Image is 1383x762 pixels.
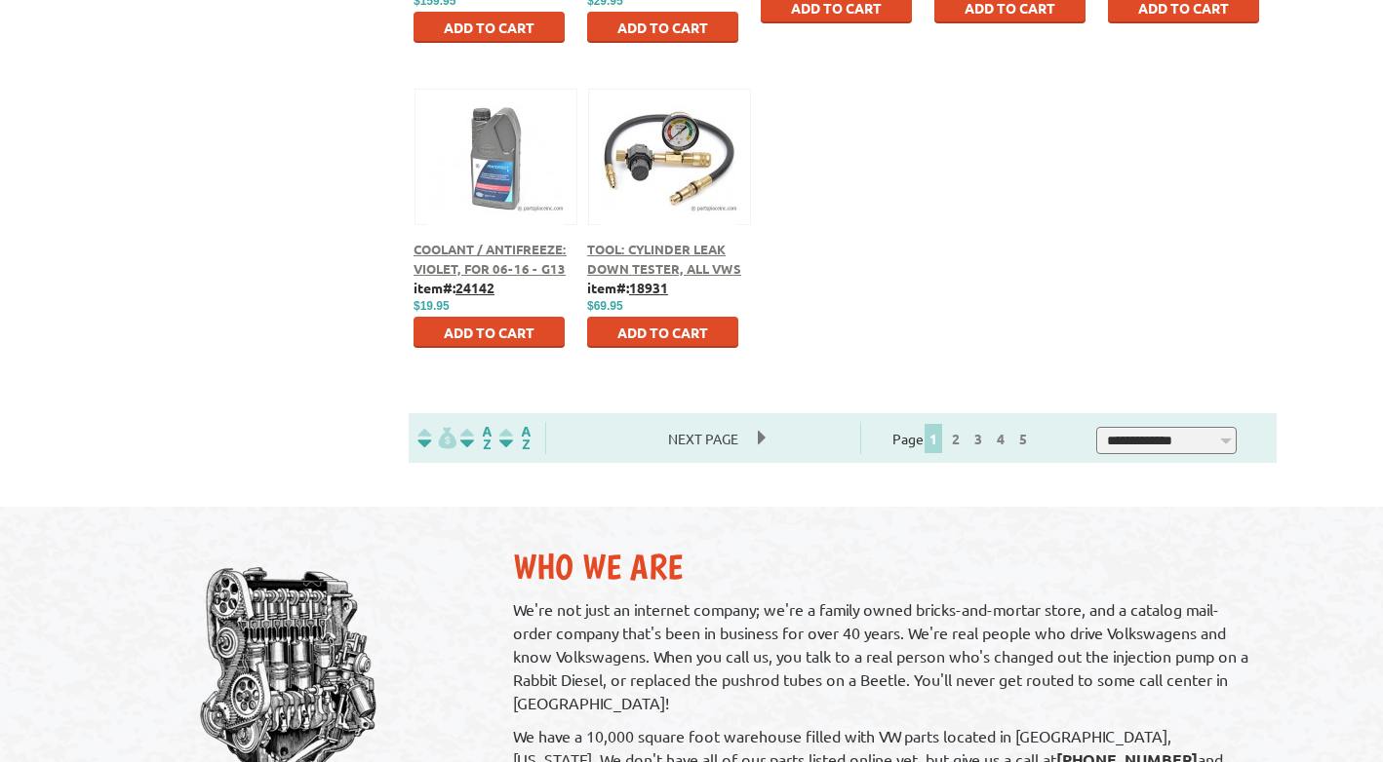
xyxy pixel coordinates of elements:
[414,299,450,313] span: $19.95
[587,299,623,313] span: $69.95
[444,324,534,341] span: Add to Cart
[513,546,1257,588] h2: Who We Are
[495,427,534,449] img: Sort by Sales Rank
[414,317,565,348] button: Add to Cart
[587,241,741,277] a: Tool: Cylinder Leak Down Tester, All VWs
[617,324,708,341] span: Add to Cart
[629,279,668,296] u: 18931
[969,430,987,447] a: 3
[860,422,1065,454] div: Page
[649,430,758,447] a: Next Page
[456,427,495,449] img: Sort by Headline
[1014,430,1032,447] a: 5
[414,241,567,277] a: Coolant / Antifreeze: Violet, for 06-16 - G13
[455,279,494,296] u: 24142
[417,427,456,449] img: filterpricelow.svg
[649,424,758,453] span: Next Page
[587,279,668,296] b: item#:
[617,19,708,36] span: Add to Cart
[587,12,738,43] button: Add to Cart
[513,597,1257,714] p: We're not just an internet company; we're a family owned bricks-and-mortar store, and a catalog m...
[444,19,534,36] span: Add to Cart
[414,279,494,296] b: item#:
[992,430,1009,447] a: 4
[925,424,942,453] span: 1
[947,430,965,447] a: 2
[414,12,565,43] button: Add to Cart
[587,317,738,348] button: Add to Cart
